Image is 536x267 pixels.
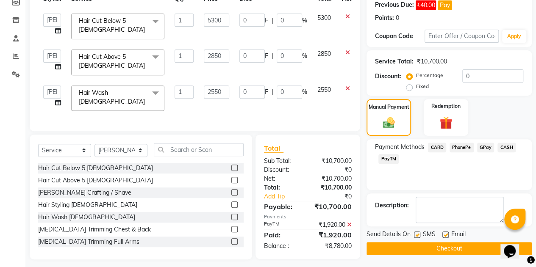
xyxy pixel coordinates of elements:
[38,176,153,185] div: Hair Cut Above 5 [DEMOGRAPHIC_DATA]
[258,174,308,183] div: Net:
[264,144,283,153] span: Total
[79,89,145,105] span: Hair Wash [DEMOGRAPHIC_DATA]
[423,230,436,240] span: SMS
[502,30,526,43] button: Apply
[431,102,461,110] label: Redemption
[258,183,308,192] div: Total:
[450,143,474,152] span: PhonePe
[378,154,399,164] span: PayTM
[145,98,149,105] a: x
[428,143,446,152] span: CARD
[317,86,331,94] span: 2550
[308,242,358,250] div: ₹8,780.00
[417,57,447,66] div: ₹10,700.00
[425,30,499,43] input: Enter Offer / Coupon Code
[416,0,436,10] span: ₹40.00
[308,174,358,183] div: ₹10,700.00
[308,220,358,229] div: ₹1,920.00
[451,230,466,240] span: Email
[258,220,308,229] div: PayTM
[500,233,528,259] iframe: chat widget
[258,165,308,174] div: Discount:
[38,201,137,209] div: Hair Styling [DEMOGRAPHIC_DATA]
[379,116,399,129] img: _cash.svg
[265,88,268,96] span: F
[302,16,307,25] span: %
[375,201,409,210] div: Description:
[308,230,358,240] div: ₹1,920.00
[38,225,151,234] div: [MEDICAL_DATA] Trimming Chest & Back
[367,230,411,240] span: Send Details On
[258,242,308,250] div: Balance :
[308,157,358,165] div: ₹10,700.00
[38,237,139,246] div: [MEDICAL_DATA] Trimming Full Arms
[497,143,516,152] span: CASH
[302,52,307,61] span: %
[308,183,358,192] div: ₹10,700.00
[258,201,308,212] div: Payable:
[79,53,145,69] span: Hair Cut Above 5 [DEMOGRAPHIC_DATA]
[375,57,414,66] div: Service Total:
[308,201,358,212] div: ₹10,700.00
[264,213,352,220] div: Payments
[302,88,307,96] span: %
[38,188,131,197] div: [PERSON_NAME] Crafting / Shave
[316,192,358,201] div: ₹0
[145,26,149,33] a: x
[369,103,409,111] label: Manual Payment
[38,164,153,173] div: Hair Cut Below 5 [DEMOGRAPHIC_DATA]
[145,62,149,69] a: x
[416,83,429,90] label: Fixed
[375,32,425,41] div: Coupon Code
[396,14,399,22] div: 0
[477,143,494,152] span: GPay
[272,52,273,61] span: |
[258,157,308,165] div: Sub Total:
[308,165,358,174] div: ₹0
[317,50,331,58] span: 2850
[375,0,414,10] div: Previous Due:
[367,242,532,255] button: Checkout
[375,72,401,81] div: Discount:
[258,230,308,240] div: Paid:
[375,14,394,22] div: Points:
[436,115,456,131] img: _gift.svg
[258,192,316,201] a: Add Tip
[38,213,135,222] div: Hair Wash [DEMOGRAPHIC_DATA]
[438,0,452,10] button: Pay
[272,88,273,96] span: |
[375,143,425,151] span: Payment Methods
[154,143,244,156] input: Search or Scan
[79,17,145,33] span: Hair Cut Below 5 [DEMOGRAPHIC_DATA]
[272,16,273,25] span: |
[317,14,331,22] span: 5300
[416,72,443,79] label: Percentage
[265,16,268,25] span: F
[265,52,268,61] span: F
